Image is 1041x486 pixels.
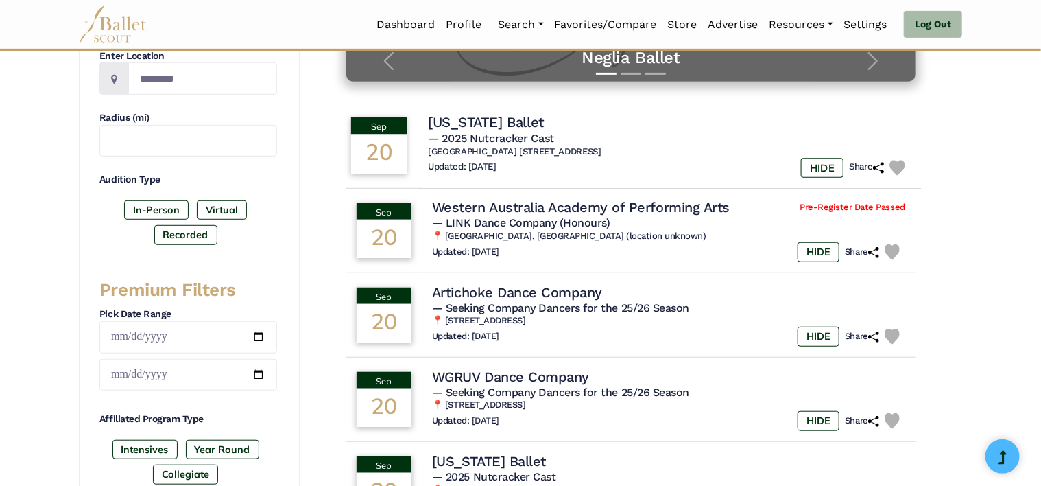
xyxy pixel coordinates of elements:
h4: Western Australia Academy of Performing Arts [432,198,730,216]
div: 20 [351,135,407,174]
h3: Premium Filters [99,279,277,302]
span: Pre-Register Date Passed [800,202,905,213]
label: HIDE [798,242,839,262]
h4: Radius (mi) [99,111,277,125]
span: — Seeking Company Dancers for the 25/26 Season [432,301,689,314]
h6: 📍 [STREET_ADDRESS] [432,400,905,411]
div: Sep [351,118,407,135]
span: — LINK Dance Company (Honours) [432,216,610,229]
label: HIDE [798,411,839,430]
h6: 📍 [GEOGRAPHIC_DATA], [GEOGRAPHIC_DATA] (location unknown) [432,231,905,242]
div: Sep [357,288,411,304]
div: 20 [357,304,411,343]
label: In-Person [124,200,189,220]
h6: [GEOGRAPHIC_DATA] [STREET_ADDRESS] [428,146,911,158]
h4: Pick Date Range [99,308,277,321]
div: Sep [357,456,411,473]
div: Sep [357,203,411,220]
a: Settings [839,10,893,39]
label: Collegiate [153,465,218,484]
h6: Share [845,331,879,343]
label: Year Round [186,440,259,459]
span: — 2025 Nutcracker Cast [428,132,554,145]
h4: Enter Location [99,49,277,63]
span: — 2025 Nutcracker Cast [432,470,555,483]
button: Slide 2 [621,66,641,82]
label: Recorded [154,225,217,244]
button: Slide 3 [645,66,666,82]
a: Log Out [904,11,962,38]
input: Location [128,62,277,95]
h4: WGRUV Dance Company [432,368,589,386]
h6: Share [845,415,879,427]
a: Neglia Ballet [360,47,902,69]
label: Intensives [112,440,178,459]
h6: Share [845,246,879,258]
h6: Updated: [DATE] [432,331,499,343]
div: 20 [357,389,411,427]
a: Favorites/Compare [549,10,662,39]
span: — Seeking Company Dancers for the 25/26 Season [432,386,689,399]
label: HIDE [798,327,839,346]
label: Virtual [197,200,247,220]
h6: Updated: [DATE] [432,415,499,427]
div: Sep [357,372,411,389]
button: Slide 1 [596,66,617,82]
h6: Share [850,162,885,174]
h4: [US_STATE] Ballet [428,113,544,132]
a: Dashboard [372,10,441,39]
label: HIDE [801,158,843,178]
a: Advertise [703,10,764,39]
h4: Affiliated Program Type [99,413,277,426]
h4: Audition Type [99,173,277,187]
h4: [US_STATE] Ballet [432,452,546,470]
a: Store [662,10,703,39]
h4: Artichoke Dance Company [432,283,602,301]
a: Profile [441,10,488,39]
h6: Updated: [DATE] [432,246,499,258]
h6: 📍 [STREET_ADDRESS] [432,315,905,327]
h6: Updated: [DATE] [428,162,496,174]
a: Resources [764,10,839,39]
a: Search [493,10,549,39]
div: 20 [357,220,411,258]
